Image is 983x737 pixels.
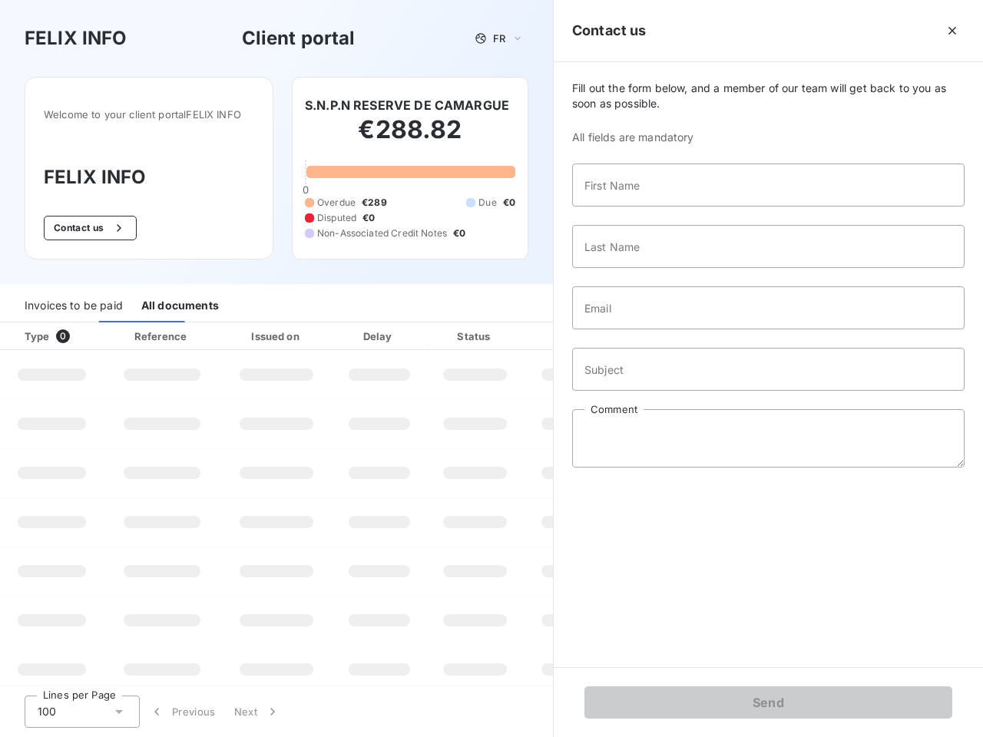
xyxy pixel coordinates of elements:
[478,196,496,210] span: Due
[572,81,965,111] span: Fill out the form below, and a member of our team will get back to you as soon as possible.
[317,211,356,225] span: Disputed
[572,164,965,207] input: placeholder
[572,286,965,329] input: placeholder
[25,25,127,52] h3: FELIX INFO
[140,696,225,728] button: Previous
[503,196,515,210] span: €0
[429,329,521,344] div: Status
[362,196,387,210] span: €289
[336,329,423,344] div: Delay
[572,348,965,391] input: placeholder
[317,226,447,240] span: Non-Associated Credit Notes
[242,25,356,52] h3: Client portal
[305,114,515,160] h2: €288.82
[572,225,965,268] input: placeholder
[317,196,356,210] span: Overdue
[584,686,952,719] button: Send
[362,211,375,225] span: €0
[493,32,505,45] span: FR
[15,329,101,344] div: Type
[134,330,187,342] div: Reference
[453,226,465,240] span: €0
[305,96,509,114] h6: S.N.P.N RESERVE DE CAMARGUE
[56,329,70,343] span: 0
[223,329,329,344] div: Issued on
[225,696,290,728] button: Next
[303,183,309,196] span: 0
[44,108,254,121] span: Welcome to your client portal FELIX INFO
[44,164,254,191] h3: FELIX INFO
[572,130,965,145] span: All fields are mandatory
[25,290,123,322] div: Invoices to be paid
[572,20,647,41] h5: Contact us
[141,290,219,322] div: All documents
[527,329,625,344] div: Amount
[44,216,137,240] button: Contact us
[38,704,56,719] span: 100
